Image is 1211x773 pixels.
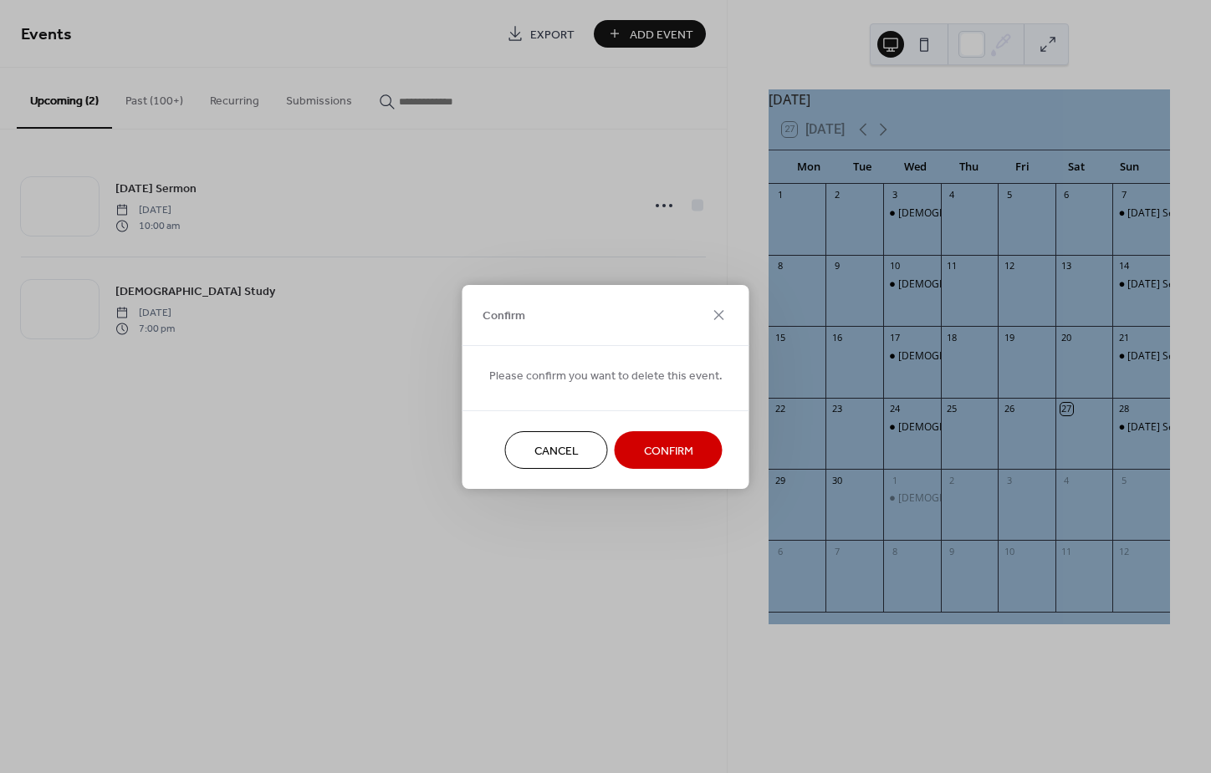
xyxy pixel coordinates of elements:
[489,367,723,384] span: Please confirm you want to delete this event.
[534,442,579,460] span: Cancel
[483,308,525,325] span: Confirm
[505,431,608,469] button: Cancel
[644,442,693,460] span: Confirm
[615,431,723,469] button: Confirm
